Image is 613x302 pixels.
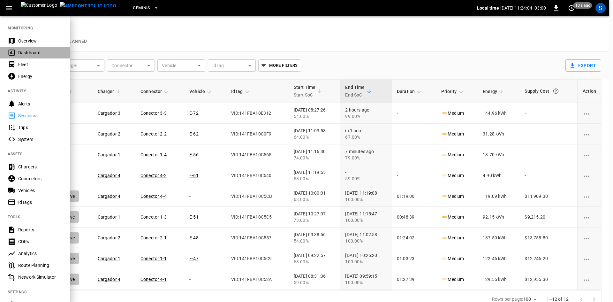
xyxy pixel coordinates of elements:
[18,238,63,245] div: CDRs
[21,2,57,14] img: Customer Logo
[477,5,499,11] p: Local time
[18,61,63,68] div: Fleet
[18,164,63,170] div: Chargers
[18,262,63,268] div: Route Planning
[566,3,577,13] button: set refresh interval
[573,2,592,9] span: 10 s ago
[18,50,63,56] div: Dashboard
[18,124,63,131] div: Trips
[18,187,63,194] div: Vehicles
[595,3,606,13] div: profile-icon
[18,227,63,233] div: Reports
[18,38,63,44] div: Overview
[18,199,63,205] div: IdTags
[18,250,63,257] div: Analytics
[18,73,63,80] div: Energy
[18,112,63,119] div: Sessions
[18,274,63,280] div: Network Simulator
[18,136,63,143] div: System
[500,5,546,11] p: [DATE] 11:24:04 -03:00
[60,2,116,10] img: ampcontrol.io logo
[18,175,63,182] div: Connectors
[18,101,63,107] div: Alerts
[133,4,150,12] span: Geminis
